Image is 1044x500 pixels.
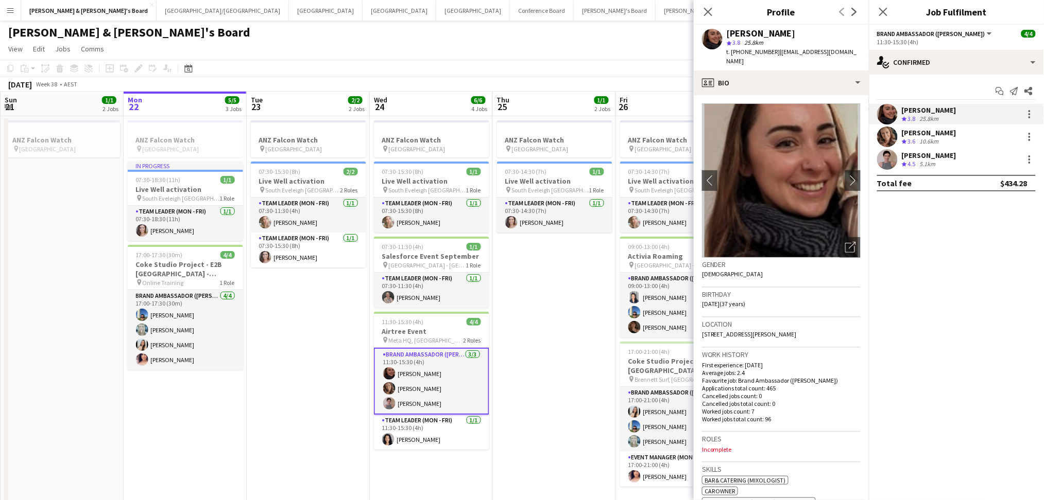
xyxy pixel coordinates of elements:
div: Confirmed [869,50,1044,75]
div: Bio [694,70,869,95]
div: [PERSON_NAME] [902,105,956,115]
div: 25.8km [918,115,941,123]
button: [PERSON_NAME]'s Board [574,1,656,21]
button: Conference Board [510,1,574,21]
button: [PERSON_NAME] & [PERSON_NAME]'s Board [656,1,787,21]
span: [DATE] (37 years) [702,300,746,308]
div: $434.28 [1001,178,1028,188]
div: Total fee [877,178,912,188]
h3: Profile [694,5,869,19]
span: 25.8km [743,39,766,46]
p: Worked jobs total count: 96 [702,415,861,423]
button: [GEOGRAPHIC_DATA] [289,1,363,21]
button: [GEOGRAPHIC_DATA] [436,1,510,21]
span: 3.8 [908,115,916,122]
div: 11:30-15:30 (4h) [877,38,1036,46]
p: Worked jobs count: 7 [702,407,861,415]
p: Average jobs: 2.4 [702,369,861,377]
div: Open photos pop-in [840,237,861,258]
div: [PERSON_NAME] [727,29,796,38]
span: Bar & Catering (Mixologist) [705,476,786,484]
h3: Work history [702,350,861,359]
h3: Job Fulfilment [869,5,1044,19]
h3: Skills [702,465,861,474]
span: [STREET_ADDRESS][PERSON_NAME] [702,330,797,338]
span: t. [PHONE_NUMBER] [727,48,780,56]
span: 4/4 [1021,30,1036,38]
button: [PERSON_NAME] & [PERSON_NAME]'s Board [21,1,157,21]
img: Crew avatar or photo [702,103,861,258]
h3: Gender [702,260,861,269]
button: [GEOGRAPHIC_DATA]/[GEOGRAPHIC_DATA] [157,1,289,21]
span: [DEMOGRAPHIC_DATA] [702,270,763,278]
span: 3.6 [908,137,916,145]
p: Cancelled jobs total count: 0 [702,400,861,407]
h3: Roles [702,434,861,443]
button: [GEOGRAPHIC_DATA] [363,1,436,21]
div: [PERSON_NAME] [902,151,956,160]
h3: Birthday [702,290,861,299]
p: First experience: [DATE] [702,361,861,369]
span: Car Owner [705,487,735,495]
span: Brand Ambassador (Mon - Fri) [877,30,985,38]
p: Incomplete [702,445,861,453]
div: 10.6km [918,137,941,146]
span: 4.5 [908,160,916,168]
span: | [EMAIL_ADDRESS][DOMAIN_NAME] [727,48,857,65]
div: 5.1km [918,160,938,169]
p: Applications total count: 465 [702,384,861,392]
p: Cancelled jobs count: 0 [702,392,861,400]
h3: Location [702,319,861,329]
div: [PERSON_NAME] [902,128,956,137]
span: 3.8 [733,39,741,46]
button: Brand Ambassador ([PERSON_NAME]) [877,30,994,38]
p: Favourite job: Brand Ambassador ([PERSON_NAME]) [702,377,861,384]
